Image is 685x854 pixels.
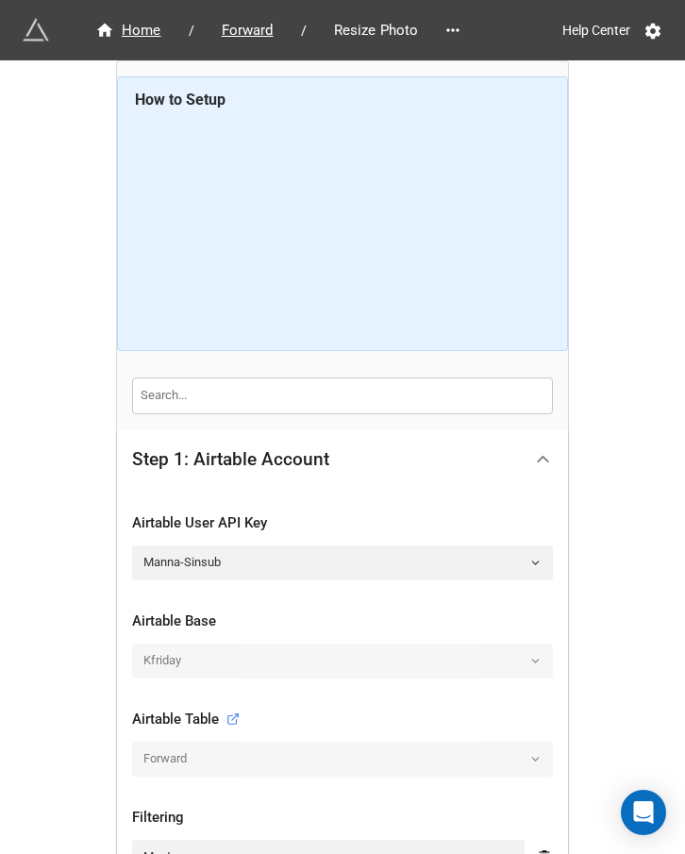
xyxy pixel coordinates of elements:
div: Airtable User API Key [132,512,553,535]
b: How to Setup [135,91,226,109]
nav: breadcrumb [75,19,438,42]
input: Search... [132,377,553,413]
div: Airtable Base [132,611,553,633]
li: / [189,21,194,41]
img: miniextensions-icon.73ae0678.png [23,17,49,43]
div: Open Intercom Messenger [621,790,666,835]
iframe: YouTube video player [135,118,551,335]
div: Filtering [132,807,553,829]
li: / [301,21,307,41]
div: Home [95,20,161,42]
a: Forward [202,19,293,42]
div: Step 1: Airtable Account [132,450,329,469]
span: Forward [210,20,285,42]
div: Airtable Table [132,709,240,731]
a: Help Center [549,13,643,47]
div: Step 1: Airtable Account [117,429,568,490]
span: Resize Photo [323,20,430,42]
a: Home [75,19,181,42]
a: Manna-Sinsub [132,545,553,579]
